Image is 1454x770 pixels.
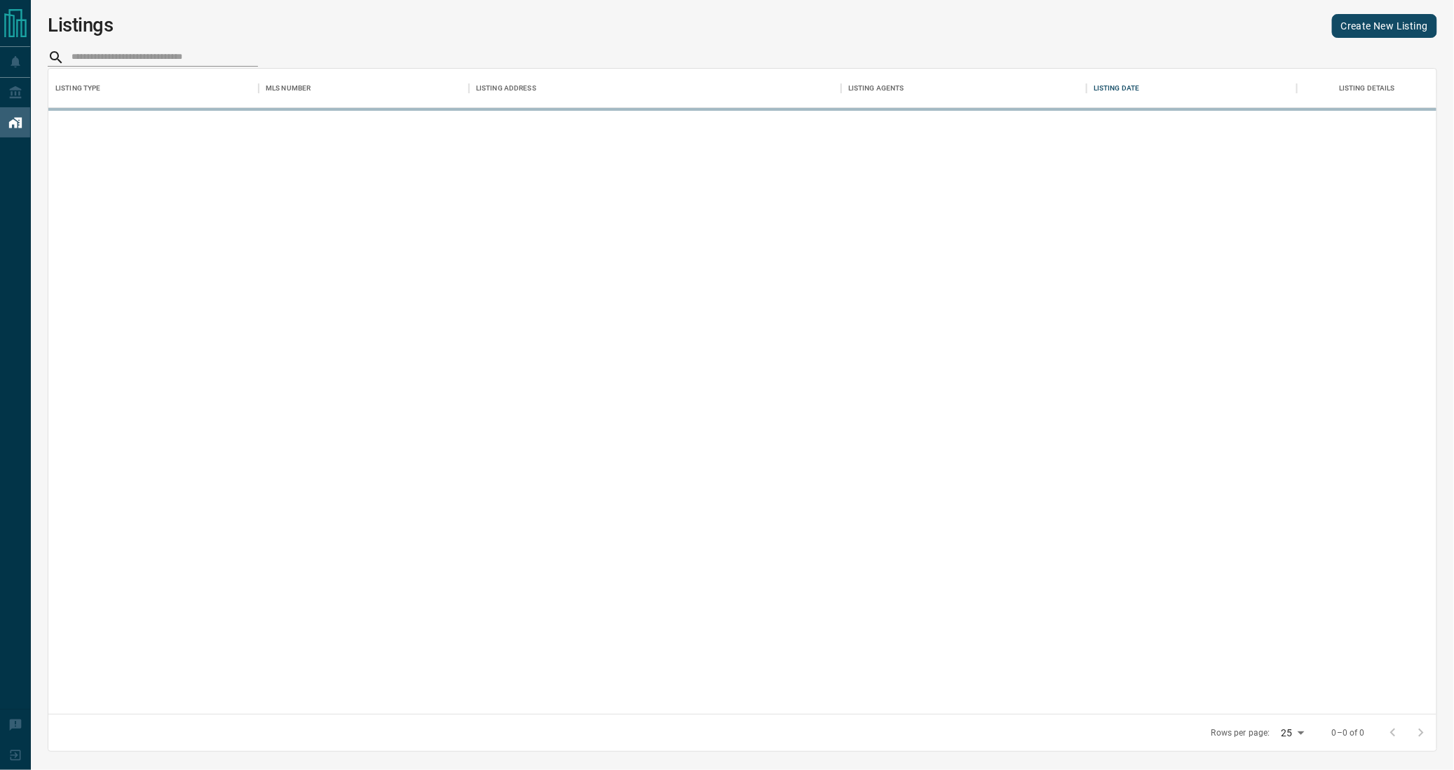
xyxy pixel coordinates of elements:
[259,69,469,108] div: MLS Number
[1332,14,1437,38] a: Create New Listing
[1211,727,1270,739] p: Rows per page:
[55,69,101,108] div: Listing Type
[1332,727,1365,739] p: 0–0 of 0
[1339,69,1395,108] div: Listing Details
[848,69,904,108] div: Listing Agents
[476,69,536,108] div: Listing Address
[1276,723,1310,743] div: 25
[1297,69,1437,108] div: Listing Details
[48,14,114,36] h1: Listings
[841,69,1087,108] div: Listing Agents
[48,69,259,108] div: Listing Type
[1094,69,1140,108] div: Listing Date
[1087,69,1297,108] div: Listing Date
[469,69,841,108] div: Listing Address
[266,69,311,108] div: MLS Number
